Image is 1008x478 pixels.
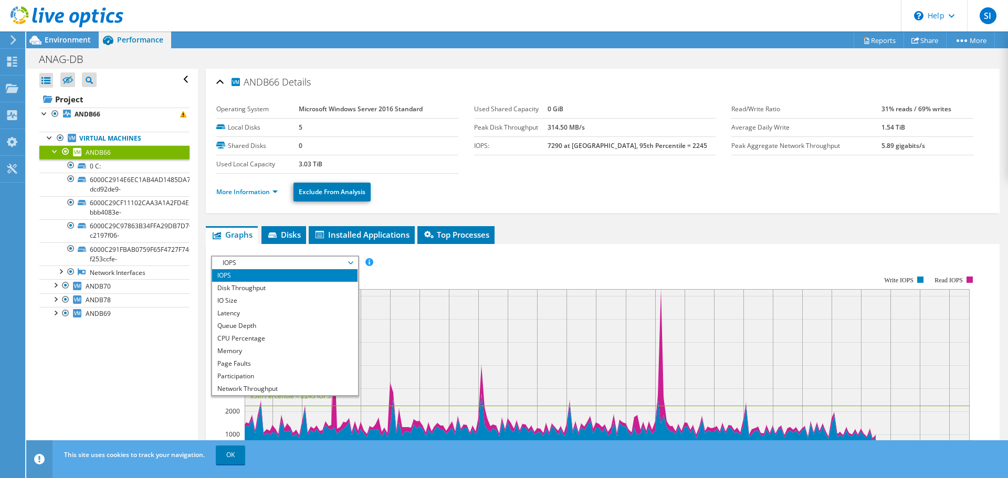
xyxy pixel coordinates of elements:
b: 7290 at [GEOGRAPHIC_DATA], 95th Percentile = 2245 [548,141,707,150]
li: Disk Throughput [212,282,358,294]
a: ANDB66 [39,145,190,159]
b: Microsoft Windows Server 2016 Standard [299,104,423,113]
text: Write IOPS [884,277,913,284]
a: ANDB69 [39,307,190,321]
a: Project [39,91,190,108]
a: More Information [216,187,278,196]
span: ANDB69 [86,309,111,318]
li: IO Size [212,294,358,307]
label: Local Disks [216,122,299,133]
a: ANDB66 [39,108,190,121]
label: Peak Disk Throughput [474,122,548,133]
label: Used Shared Capacity [474,104,548,114]
a: 6000C291FBAB0759F65F4727F74C7931-f253ccfe- [39,242,190,265]
span: ANDB70 [86,282,111,291]
li: Latency [212,307,358,320]
text: 1000 [225,430,240,439]
span: SI [980,7,996,24]
a: Exclude From Analysis [293,183,371,201]
text: 2000 [225,407,240,416]
label: Used Local Capacity [216,159,299,169]
a: 6000C29C97863B34FFA29DB7D709C05E-c2197f06- [39,219,190,242]
b: 5 [299,123,302,132]
span: ANDB66 [230,76,279,88]
b: ANDB66 [75,110,100,119]
text: Read IOPS [935,277,963,284]
li: Queue Depth [212,320,358,332]
label: Operating System [216,104,299,114]
li: Memory [212,345,358,357]
label: Shared Disks [216,141,299,151]
svg: \n [914,11,923,20]
li: Network Throughput [212,383,358,395]
b: 0 GiB [548,104,563,113]
label: Average Daily Write [731,122,881,133]
label: IOPS: [474,141,548,151]
span: Environment [45,35,91,45]
b: 0 [299,141,302,150]
a: Reports [854,32,904,48]
label: Peak Aggregate Network Throughput [731,141,881,151]
a: ANDB78 [39,293,190,307]
b: 5.89 gigabits/s [881,141,925,150]
span: Performance [117,35,163,45]
a: 0 C: [39,159,190,173]
span: Disks [267,229,301,240]
span: This site uses cookies to track your navigation. [64,450,205,459]
span: Details [282,76,311,88]
a: 6000C2914E6EC1AB4AD1485DA723B02D-dcd92de9- [39,173,190,196]
b: 1.54 TiB [881,123,905,132]
a: More [946,32,995,48]
a: Virtual Machines [39,132,190,145]
h1: ANAG-DB [34,54,100,65]
span: Graphs [211,229,253,240]
span: ANDB66 [86,148,111,157]
li: IOPS [212,269,358,282]
b: 3.03 TiB [299,160,322,168]
span: Top Processes [423,229,489,240]
li: CPU Percentage [212,332,358,345]
label: Read/Write Ratio [731,104,881,114]
a: OK [216,445,245,464]
b: 314.50 MB/s [548,123,585,132]
li: Participation [212,370,358,383]
b: 31% reads / 69% writes [881,104,951,113]
span: ANDB78 [86,295,111,304]
a: ANDB70 [39,279,190,293]
a: Network Interfaces [39,265,190,279]
a: 6000C29CF11102CAA3A1A2FD4EBC0603-bbb4083e- [39,196,190,219]
span: Installed Applications [314,229,409,240]
span: IOPS [217,257,352,269]
li: Page Faults [212,357,358,370]
a: Share [904,32,947,48]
